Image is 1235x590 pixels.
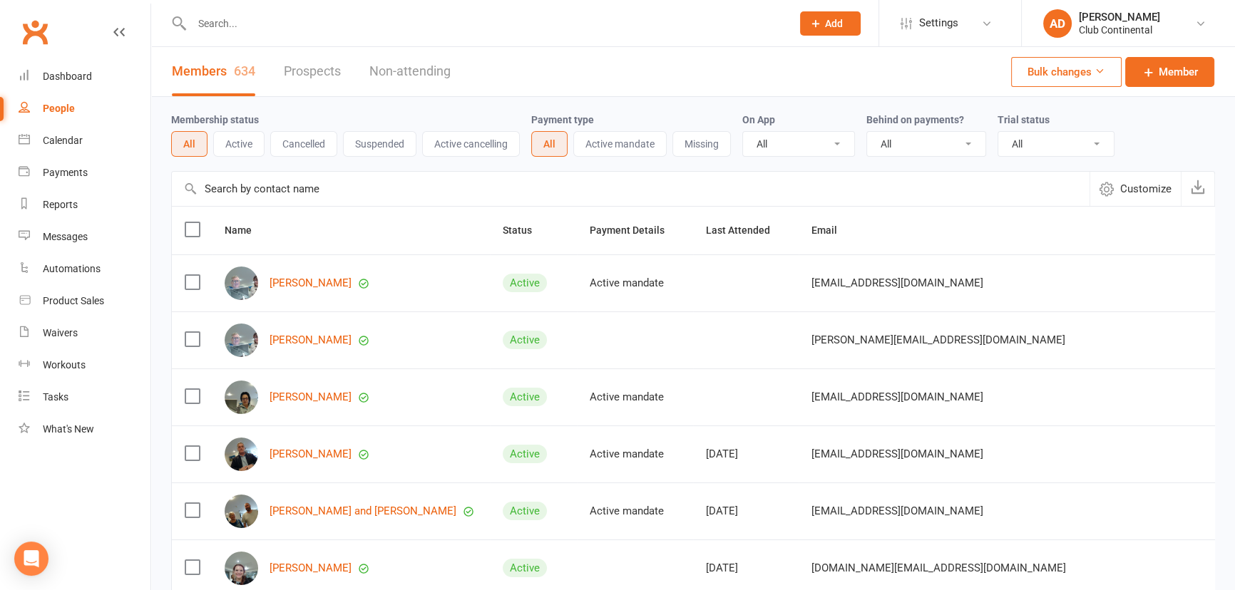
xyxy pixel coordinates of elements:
[19,189,150,221] a: Reports
[706,222,786,239] button: Last Attended
[503,331,547,349] div: Active
[270,131,337,157] button: Cancelled
[1011,57,1122,87] button: Bulk changes
[19,125,150,157] a: Calendar
[590,505,680,517] div: Active mandate
[369,47,451,96] a: Non-attending
[270,562,352,574] a: [PERSON_NAME]
[171,131,207,157] button: All
[672,131,731,157] button: Missing
[998,114,1050,125] label: Trial status
[503,445,547,463] div: Active
[919,7,958,39] span: Settings
[1120,180,1172,197] span: Customize
[503,388,547,406] div: Active
[43,423,94,435] div: What's New
[19,317,150,349] a: Waivers
[1079,11,1160,24] div: [PERSON_NAME]
[503,274,547,292] div: Active
[742,114,775,125] label: On App
[14,542,48,576] div: Open Intercom Messenger
[343,131,416,157] button: Suspended
[503,559,547,577] div: Active
[590,391,680,403] div: Active mandate
[503,502,547,520] div: Active
[213,131,265,157] button: Active
[811,326,1065,353] span: [PERSON_NAME][EMAIL_ADDRESS][DOMAIN_NAME]
[811,383,983,410] span: [EMAIL_ADDRESS][DOMAIN_NAME]
[225,222,267,239] button: Name
[43,295,104,306] div: Product Sales
[43,103,75,114] div: People
[503,222,548,239] button: Status
[866,114,964,125] label: Behind on payments?
[1125,57,1214,87] a: Member
[43,135,83,146] div: Calendar
[706,505,786,517] div: [DATE]
[43,231,88,242] div: Messages
[1043,9,1072,38] div: AD
[19,413,150,445] a: What's New
[706,562,786,574] div: [DATE]
[811,269,983,296] span: [EMAIL_ADDRESS][DOMAIN_NAME]
[1079,24,1160,36] div: Club Continental
[188,14,782,33] input: Search...
[17,14,53,50] a: Clubworx
[811,554,1066,581] span: [DOMAIN_NAME][EMAIL_ADDRESS][DOMAIN_NAME]
[422,131,520,157] button: Active cancelling
[172,172,1090,206] input: Search by contact name
[811,222,853,239] button: Email
[225,381,258,414] img: Tamyjane
[225,438,258,471] img: Gary
[19,221,150,253] a: Messages
[19,381,150,413] a: Tasks
[531,114,594,125] label: Payment type
[225,224,267,236] span: Name
[503,224,548,236] span: Status
[225,552,258,585] img: Lesley
[19,285,150,317] a: Product Sales
[270,505,456,517] a: [PERSON_NAME] and [PERSON_NAME]
[171,114,259,125] label: Membership status
[811,224,853,236] span: Email
[284,47,341,96] a: Prospects
[706,224,786,236] span: Last Attended
[590,448,680,460] div: Active mandate
[43,71,92,82] div: Dashboard
[825,18,843,29] span: Add
[225,324,258,357] img: Sally-Ann
[1090,172,1181,206] button: Customize
[19,253,150,285] a: Automations
[225,266,258,300] img: Derek
[43,167,88,178] div: Payments
[43,327,78,338] div: Waivers
[811,440,983,467] span: [EMAIL_ADDRESS][DOMAIN_NAME]
[800,11,861,36] button: Add
[573,131,667,157] button: Active mandate
[172,47,255,96] a: Members634
[19,61,150,93] a: Dashboard
[590,277,680,289] div: Active mandate
[1159,63,1198,81] span: Member
[234,63,255,78] div: 634
[43,199,78,210] div: Reports
[19,157,150,189] a: Payments
[270,334,352,346] a: [PERSON_NAME]
[225,495,258,528] img: Elaine and Ben
[43,359,86,371] div: Workouts
[706,448,786,460] div: [DATE]
[531,131,568,157] button: All
[43,391,68,403] div: Tasks
[270,277,352,289] a: [PERSON_NAME]
[19,93,150,125] a: People
[43,263,101,274] div: Automations
[811,497,983,524] span: [EMAIL_ADDRESS][DOMAIN_NAME]
[270,448,352,460] a: [PERSON_NAME]
[270,391,352,403] a: [PERSON_NAME]
[590,222,680,239] button: Payment Details
[590,224,680,236] span: Payment Details
[19,349,150,381] a: Workouts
